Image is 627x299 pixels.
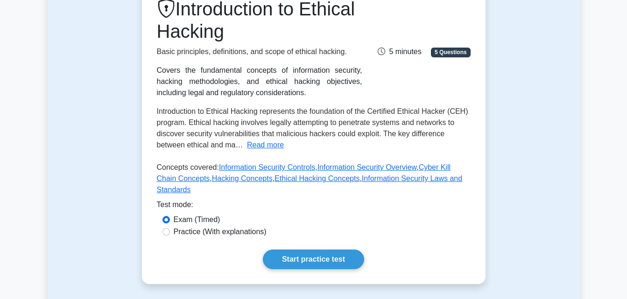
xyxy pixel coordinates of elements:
[157,107,468,149] span: Introduction to Ethical Hacking represents the foundation of the Certified Ethical Hacker (CEH) p...
[431,48,470,57] span: 5 Questions
[157,199,471,214] div: Test mode:
[157,162,471,199] p: Concepts covered: , , , , ,
[219,163,315,171] a: Information Security Controls
[378,48,421,56] span: 5 minutes
[247,139,284,151] button: Read more
[157,46,362,57] p: Basic principles, definitions, and scope of ethical hacking.
[275,174,359,182] a: Ethical Hacking Concepts
[317,163,417,171] a: Information Security Overview
[174,226,267,237] label: Practice (With explanations)
[212,174,273,182] a: Hacking Concepts
[263,250,364,269] a: Start practice test
[174,214,220,225] label: Exam (Timed)
[157,65,362,98] div: Covers the fundamental concepts of information security, hacking methodologies, and ethical hacki...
